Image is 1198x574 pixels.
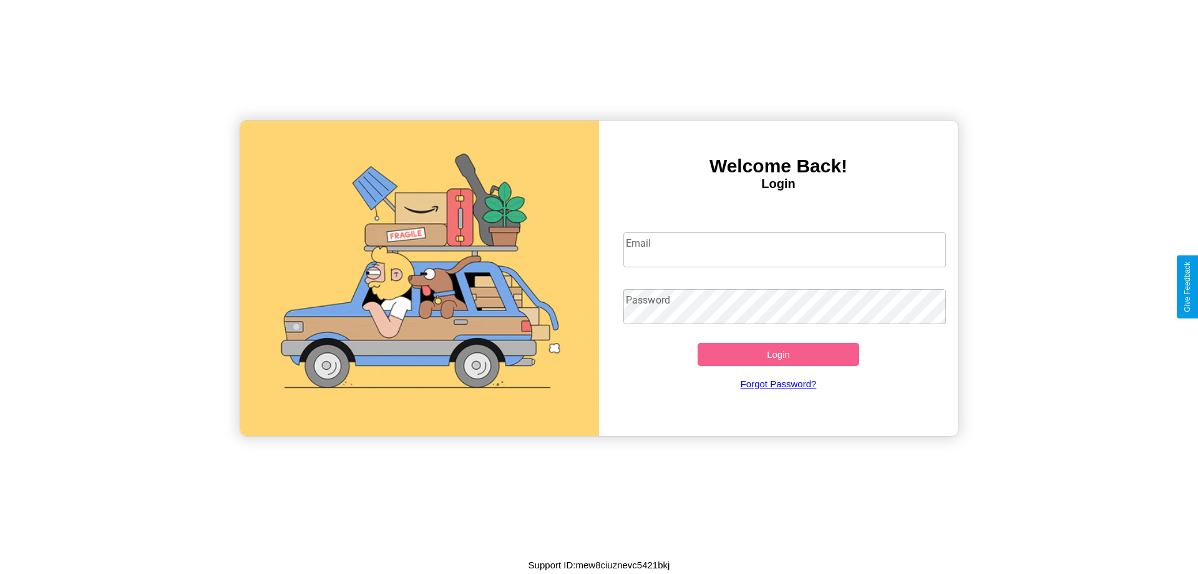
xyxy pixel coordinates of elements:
[617,366,940,402] a: Forgot Password?
[240,121,599,436] img: gif
[1183,262,1192,312] div: Give Feedback
[698,343,859,366] button: Login
[528,557,670,573] p: Support ID: mew8ciuznevc5421bkj
[599,156,958,177] h3: Welcome Back!
[599,177,958,191] h4: Login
